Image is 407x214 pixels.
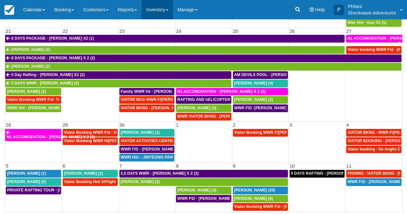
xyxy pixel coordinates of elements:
[6,178,61,186] a: [PERSON_NAME] (5)
[177,196,245,201] span: WWR F\D - [PERSON_NAME] X 3 (3)
[233,195,288,203] a: [PERSON_NAME] (6)
[63,137,118,145] a: Viator Booking WWR H/[PERSON_NAME] x2 (3)
[119,178,288,186] a: [PERSON_NAME] (2)
[291,171,373,176] span: 5 DAYS RAFTING - [PERSON_NAME] X 2 (4)
[121,139,236,143] span: VIATOR ACTIVITIES CENTRE WWR - [PERSON_NAME] X 1 (1)
[176,187,231,194] a: [PERSON_NAME] (3)
[233,187,288,194] a: [PERSON_NAME] (20)
[5,54,402,62] a: 8 DAYS PACKAGE - [PERSON_NAME] X 2 (2)
[289,122,293,128] span: 3
[121,147,188,151] span: WWR F/D - [PERSON_NAME] X 1 (1)
[346,163,352,169] span: 11
[346,146,402,153] a: Viator booking - De Anglis Cristiano X1 (1)
[7,171,46,176] span: [PERSON_NAME] (1)
[289,163,295,169] span: 10
[290,170,345,178] a: 5 DAYS RAFTING - [PERSON_NAME] X 2 (4)
[346,46,402,54] a: Viator booking WWR F/d - [PERSON_NAME] 3 (3)
[234,188,275,192] span: [PERSON_NAME] (20)
[315,7,325,12] span: Help
[233,129,288,137] a: Viator Booking WWR F/[PERSON_NAME] X 2 (2)
[6,96,61,104] a: Viator Booking WWR F/d- Troonbeeckx, [PERSON_NAME] 11 (9)
[121,106,194,110] span: VIATOR BKNG - [PERSON_NAME] 2 (2)
[6,170,61,178] a: [PERSON_NAME] (1)
[5,163,9,169] span: 5
[6,88,61,96] a: [PERSON_NAME] (2)
[232,29,239,34] span: 25
[121,171,199,176] span: 2,5 DAYS WWR - [PERSON_NAME] X 2 (2)
[7,97,127,102] span: Viator Booking WWR F/d- Troonbeeckx, [PERSON_NAME] 11 (9)
[346,29,352,34] span: 27
[232,163,236,169] span: 9
[64,139,153,143] span: Viator Booking WWR H/[PERSON_NAME] x2 (3)
[177,97,299,102] span: RAFTING AND hELICOPTER PACKAGE - [PERSON_NAME] X1 (1)
[11,47,50,52] span: [PERSON_NAME] (2)
[5,46,345,54] a: [PERSON_NAME] (2)
[176,104,231,112] a: [PERSON_NAME] (3)
[346,170,402,178] a: FISHING - VIATOR BKNG - [PERSON_NAME] 2 (2)
[346,122,349,128] span: 4
[5,71,231,79] a: 5 Day Rafting - [PERSON_NAME] X2 (2)
[233,104,288,112] a: WWR F\D -[PERSON_NAME] X2 (2)
[121,97,237,102] span: VIATOR BKG WWR F/[PERSON_NAME] [PERSON_NAME] 2 (2)
[177,106,216,110] span: [PERSON_NAME] (3)
[5,35,345,43] a: 8 DAYS PACKAGE - [PERSON_NAME] X2 (1)
[346,178,402,186] a: WWR F/D - [PERSON_NAME] X1 (1)
[233,71,288,79] a: AM DEVILS POOL - [PERSON_NAME] X 2 (2)
[119,154,174,161] a: WWR H/d - :JINYEONG PARK X 4 (4)
[346,19,402,27] a: Wwr H/d - Guo X1 (1)
[234,196,273,201] span: [PERSON_NAME] (6)
[5,122,12,128] span: 28
[5,5,14,15] img: checkfront-main-nav-mini-logo.png
[233,96,288,104] a: [PERSON_NAME] (2)
[176,88,288,96] a: N1 ACCOMODATION - [PERSON_NAME] X 2 (2)
[176,195,231,203] a: WWR F\D - [PERSON_NAME] X 3 (3)
[234,106,299,110] span: WWR F\D -[PERSON_NAME] X2 (2)
[234,81,273,85] span: [PERSON_NAME] (4)
[11,73,85,77] span: 5 Day Rafting - [PERSON_NAME] X2 (2)
[7,135,95,139] span: N1 ACCOMODATION - [PERSON_NAME] X 2 (2)
[7,188,104,192] span: PRIVATE RAFTING TOUR - [PERSON_NAME] X 5 (5)
[11,56,95,60] span: 8 DAYS PACKAGE - [PERSON_NAME] X 2 (2)
[334,5,344,15] div: P
[121,155,188,160] span: WWR H/d - :JINYEONG PARK X 4 (4)
[7,180,46,184] span: [PERSON_NAME] (5)
[5,63,402,71] a: [PERSON_NAME] (2)
[346,137,402,145] a: VIATOR BOOKING - [PERSON_NAME] 2 (2)
[119,170,288,178] a: 2,5 DAYS WWR - [PERSON_NAME] X 2 (2)
[119,146,174,153] a: WWR F/D - [PERSON_NAME] X 1 (1)
[119,88,174,96] a: Family WWR f/d - [PERSON_NAME] X 4 (4)
[11,64,50,69] span: [PERSON_NAME] (2)
[176,96,231,104] a: RAFTING AND hELICOPTER PACKAGE - [PERSON_NAME] X1 (1)
[346,129,402,137] a: VIATOR BKNG - WWR F/[PERSON_NAME] 3 (3)
[62,122,69,128] span: 29
[63,129,118,137] a: Viator Booking WWR F/d - Duty [PERSON_NAME] 2 (2)
[121,130,160,135] span: [PERSON_NAME] (1)
[175,122,179,128] span: 1
[64,130,166,135] span: Viator Booking WWR F/d - Duty [PERSON_NAME] 2 (2)
[289,29,295,34] span: 26
[63,178,118,186] a: Viator Booking Heli S/Flight - [PERSON_NAME] X 1 (1)
[121,89,200,94] span: Family WWR f/d - [PERSON_NAME] X 4 (4)
[234,97,273,102] span: [PERSON_NAME] (2)
[62,163,66,169] span: 6
[177,89,265,94] span: N1 ACCOMODATION - [PERSON_NAME] X 2 (2)
[119,96,174,104] a: VIATOR BKG WWR F/[PERSON_NAME] [PERSON_NAME] 2 (2)
[5,29,12,34] span: 21
[11,81,79,85] span: 5 DAYS WWR - [PERSON_NAME] (2)
[62,29,69,34] span: 22
[63,170,118,178] a: [PERSON_NAME] (2)
[6,187,61,194] a: PRIVATE RAFTING TOUR - [PERSON_NAME] X 5 (5)
[346,35,402,43] a: N1 ACCOMODATION - [PERSON_NAME] X 2 (2)
[119,129,174,137] a: [PERSON_NAME] (1)
[5,129,61,141] a: N1 ACCOMODATION - [PERSON_NAME] X 2 (2)
[234,73,317,77] span: AM DEVILS POOL - [PERSON_NAME] X 2 (2)
[11,36,94,41] span: 8 DAYS PACKAGE - [PERSON_NAME] X2 (1)
[119,29,125,34] span: 23
[234,204,363,209] span: Viator Booking WWR F/d - [PERSON_NAME] [PERSON_NAME] X2 (2)
[64,180,165,184] span: Viator Booking Heli S/Flight - [PERSON_NAME] X 1 (1)
[233,80,288,87] a: [PERSON_NAME] (4)
[348,10,396,16] p: Shockwave Adventures
[176,113,231,121] a: WWR VIATOR BKNG - [PERSON_NAME] 2 (2)
[177,188,216,192] span: [PERSON_NAME] (3)
[119,122,125,128] span: 30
